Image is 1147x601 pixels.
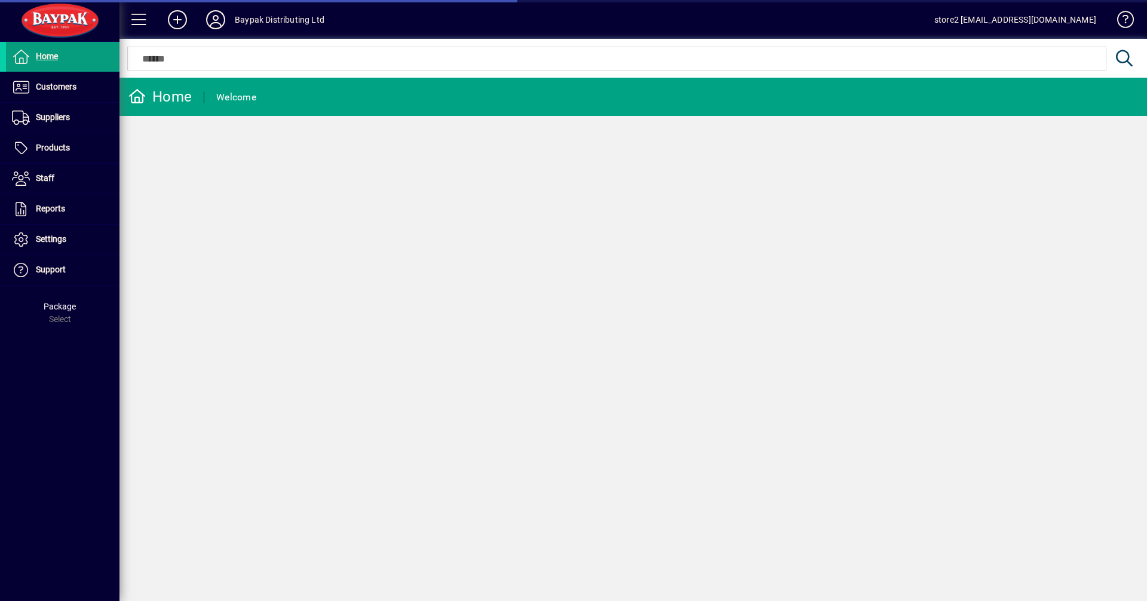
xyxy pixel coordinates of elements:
[6,72,119,102] a: Customers
[36,112,70,122] span: Suppliers
[235,10,324,29] div: Baypak Distributing Ltd
[216,88,256,107] div: Welcome
[6,164,119,194] a: Staff
[36,51,58,61] span: Home
[36,265,66,274] span: Support
[197,9,235,30] button: Profile
[6,255,119,285] a: Support
[158,9,197,30] button: Add
[36,173,54,183] span: Staff
[6,225,119,254] a: Settings
[6,103,119,133] a: Suppliers
[36,82,76,91] span: Customers
[36,204,65,213] span: Reports
[36,234,66,244] span: Settings
[6,194,119,224] a: Reports
[1108,2,1132,41] a: Knowledge Base
[36,143,70,152] span: Products
[934,10,1096,29] div: store2 [EMAIL_ADDRESS][DOMAIN_NAME]
[44,302,76,311] span: Package
[128,87,192,106] div: Home
[6,133,119,163] a: Products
